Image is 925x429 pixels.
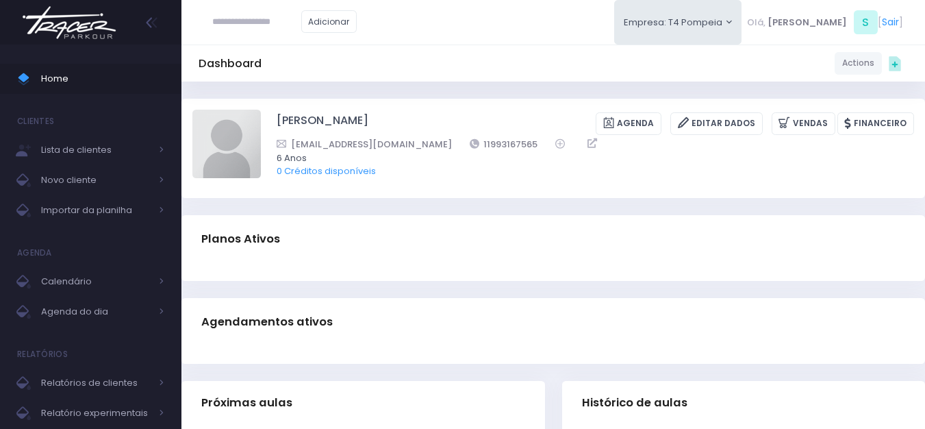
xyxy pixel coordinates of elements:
a: Sair [882,15,899,29]
a: Financeiro [837,112,914,135]
span: S [854,10,878,34]
a: 0 Créditos disponíveis [277,164,376,177]
span: 6 Anos [277,151,896,165]
a: Agenda [596,112,661,135]
span: Importar da planilha [41,201,151,219]
div: [ ] [742,7,908,38]
img: Evelin Giometti avatar [192,110,261,178]
h3: Agendamentos ativos [201,302,333,341]
a: [EMAIL_ADDRESS][DOMAIN_NAME] [277,137,452,151]
a: [PERSON_NAME] [277,112,368,135]
a: 11993167565 [470,137,538,151]
h4: Relatórios [17,341,68,368]
h3: Planos Ativos [201,219,280,258]
h5: Dashboard [199,57,262,71]
span: Histórico de aulas [582,396,687,410]
h4: Clientes [17,108,54,135]
span: Lista de clientes [41,141,151,159]
span: [PERSON_NAME] [768,16,847,29]
a: Vendas [772,112,835,135]
a: Actions [835,52,882,75]
span: Relatórios de clientes [41,374,151,392]
a: Adicionar [301,10,357,33]
span: Home [41,70,164,88]
span: Relatório experimentais [41,404,151,422]
span: Calendário [41,273,151,291]
a: Editar Dados [670,112,763,135]
span: Agenda do dia [41,303,151,321]
span: Novo cliente [41,171,151,189]
h4: Agenda [17,239,52,267]
span: Próximas aulas [201,396,292,410]
span: Olá, [747,16,765,29]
